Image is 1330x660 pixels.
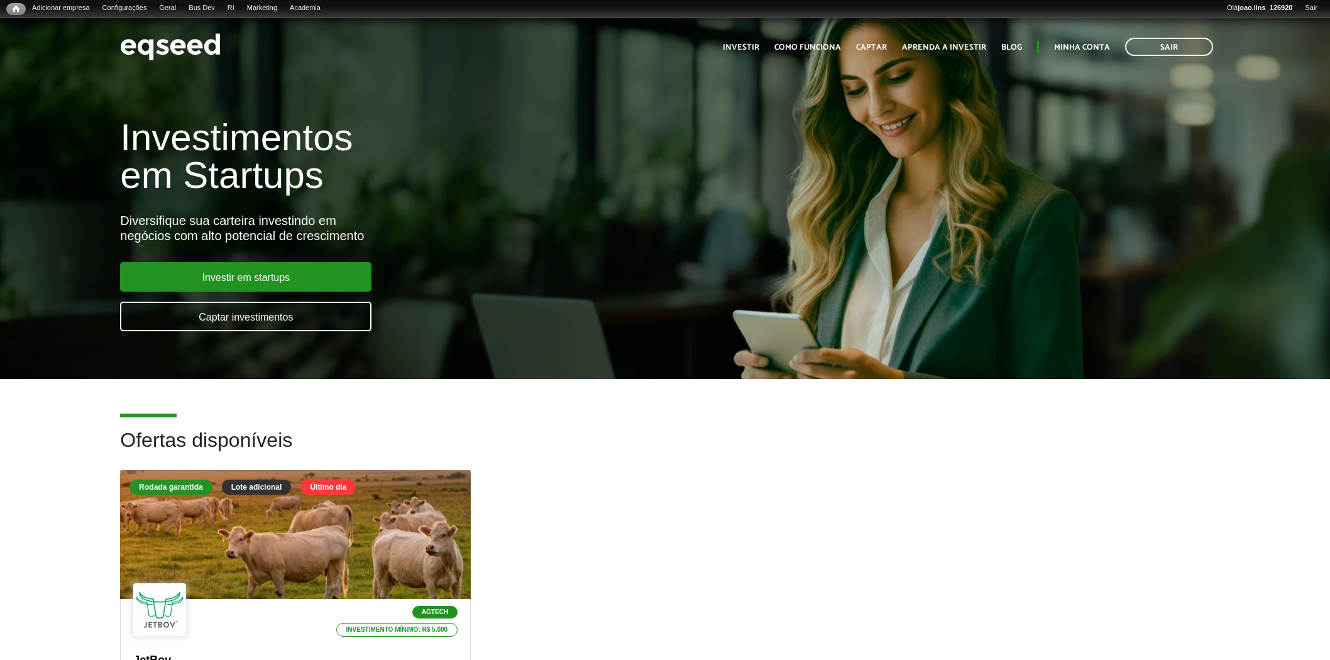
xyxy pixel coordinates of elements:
a: Marketing [241,3,283,13]
a: RI [221,3,241,13]
p: Investimento mínimo: R$ 5.000 [336,623,458,637]
div: Rodada garantida [129,480,212,495]
h1: Investimentos em Startups [120,119,766,194]
a: Sair [1125,38,1213,56]
a: Bus Dev [182,3,221,13]
a: Configurações [96,3,153,13]
a: Início [6,3,26,15]
p: Agtech [412,606,458,619]
a: Adicionar empresa [26,3,96,13]
span: Início [13,4,19,13]
h2: Ofertas disponíveis [120,429,1209,470]
div: Diversifique sua carteira investindo em negócios com alto potencial de crescimento [120,213,766,243]
a: Academia [283,3,327,13]
a: Investir em startups [120,262,371,292]
a: Sair [1299,3,1324,13]
a: Olájoao.lins_126920 [1221,3,1299,13]
a: Aprenda a investir [902,43,986,52]
strong: joao.lins_126920 [1238,4,1292,11]
div: Lote adicional [222,480,292,495]
a: Geral [153,3,182,13]
a: Minha conta [1054,43,1110,52]
img: EqSeed [120,30,221,63]
div: Último dia [300,480,356,495]
a: Investir [723,43,759,52]
a: Como funciona [774,43,841,52]
a: Captar [856,43,887,52]
a: Blog [1001,43,1022,52]
a: Captar investimentos [120,302,371,331]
